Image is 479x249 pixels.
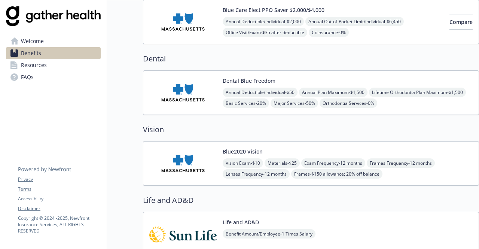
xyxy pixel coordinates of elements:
[223,98,269,108] span: Basic Services - 20%
[18,186,100,192] a: Terms
[301,158,365,168] span: Exam Frequency - 12 months
[18,195,100,202] a: Accessibility
[6,35,101,47] a: Welcome
[6,71,101,83] a: FAQs
[6,59,101,71] a: Resources
[223,229,315,239] span: Benefit Amount/Employee - 1 Times Salary
[291,169,382,179] span: Frames - $150 allowance; 20% off balance
[369,88,466,97] span: Lifetime Orthodontia Plan Maximum - $1,500
[223,17,304,26] span: Annual Deductible/Individual - $2,000
[143,124,479,135] h2: Vision
[223,169,290,179] span: Lenses Frequency - 12 months
[149,148,217,179] img: Blue Cross and Blue Shield of Massachusetts, Inc. carrier logo
[6,47,101,59] a: Benefits
[18,176,100,183] a: Privacy
[223,77,275,85] button: Dental Blue Freedom
[320,98,377,108] span: Orthodontia Services - 0%
[449,15,473,30] button: Compare
[143,53,479,64] h2: Dental
[149,77,217,109] img: Blue Cross and Blue Shield of Massachusetts, Inc. carrier logo
[143,195,479,206] h2: Life and AD&D
[299,88,367,97] span: Annual Plan Maximum - $1,500
[223,218,259,226] button: Life and AD&D
[223,148,263,155] button: Blue2020 Vision
[271,98,318,108] span: Major Services - 50%
[21,59,47,71] span: Resources
[305,17,404,26] span: Annual Out-of-Pocket Limit/Individual - $6,450
[265,158,300,168] span: Materials - $25
[18,205,100,212] a: Disclaimer
[223,28,307,37] span: Office Visit/Exam - $35 after deductible
[309,28,349,37] span: Coinsurance - 0%
[21,35,44,47] span: Welcome
[223,6,324,14] button: Blue Care Elect PPO Saver $2,000/$4,000
[367,158,435,168] span: Frames Frequency - 12 months
[223,158,263,168] span: Vision Exam - $10
[21,71,34,83] span: FAQs
[149,6,217,38] img: Blue Cross and Blue Shield of Massachusetts, Inc. carrier logo
[223,88,298,97] span: Annual Deductible/Individual - $50
[21,47,41,59] span: Benefits
[18,215,100,234] p: Copyright © 2024 - 2025 , Newfront Insurance Services, ALL RIGHTS RESERVED
[449,18,473,25] span: Compare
